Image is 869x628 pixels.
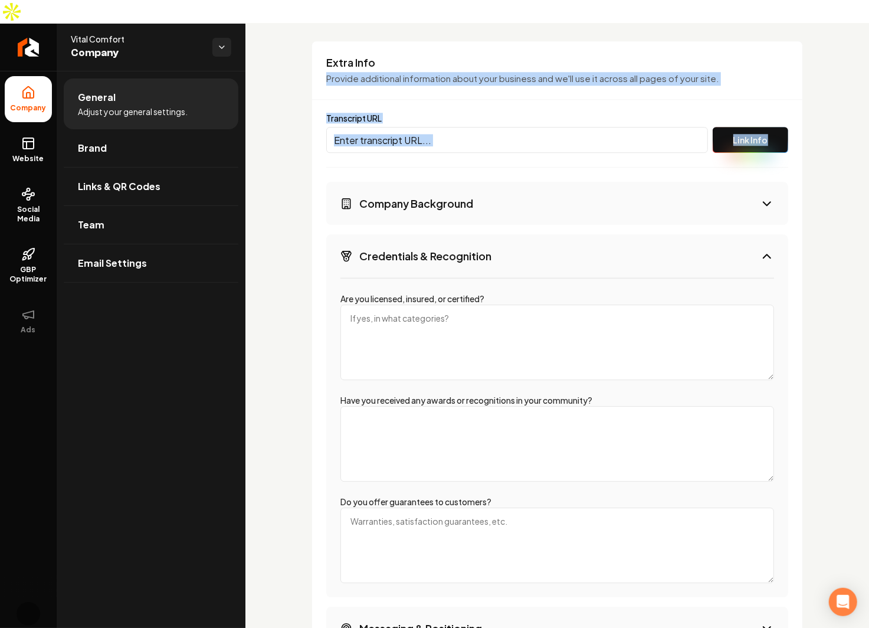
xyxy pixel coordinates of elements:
[326,55,788,70] h3: Extra Info
[78,218,104,232] span: Team
[326,234,788,277] button: Credentials & Recognition
[5,178,52,233] a: Social Media
[359,248,491,263] h3: Credentials & Recognition
[78,179,160,194] span: Links & QR Codes
[64,206,238,244] a: Team
[78,90,116,104] span: General
[8,154,49,163] span: Website
[17,602,40,626] img: Sagar Soni
[359,196,473,211] h3: Company Background
[6,103,51,113] span: Company
[78,256,147,270] span: Email Settings
[5,265,52,284] span: GBP Optimizer
[71,33,203,45] span: Vital Comfort
[18,38,40,57] img: Rebolt Logo
[71,45,203,61] span: Company
[17,602,40,626] button: Open user button
[829,588,857,616] div: Open Intercom Messenger
[326,127,708,153] input: Enter transcript URL...
[78,106,188,117] span: Adjust your general settings.
[340,395,592,405] label: Have you received any awards or recognitions in your community?
[17,325,41,335] span: Ads
[340,496,491,507] label: Do you offer guarantees to customers?
[5,238,52,293] a: GBP Optimizer
[340,293,484,304] label: Are you licensed, insured, or certified?
[326,277,788,597] div: Credentials & Recognition
[326,72,788,86] p: Provide additional information about your business and we'll use it across all pages of your site.
[326,182,788,225] button: Company Background
[64,168,238,205] a: Links & QR Codes
[5,298,52,344] button: Ads
[78,141,107,155] span: Brand
[5,127,52,173] a: Website
[64,244,238,282] a: Email Settings
[713,127,788,153] button: Link Info
[5,205,52,224] span: Social Media
[326,114,708,122] label: Transcript URL
[64,129,238,167] a: Brand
